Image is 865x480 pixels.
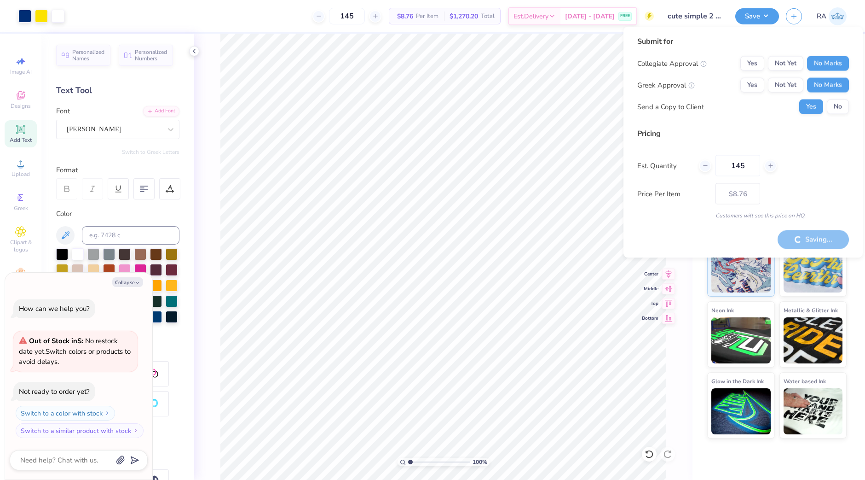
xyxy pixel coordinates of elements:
span: Greek [14,205,28,212]
div: Text Tool [56,84,179,97]
div: Customers will see this price on HQ. [637,211,849,220]
div: Send a Copy to Client [637,101,704,112]
label: Price Per Item [637,188,709,199]
span: Upload [12,170,30,178]
span: Total [481,12,495,21]
a: RA [817,7,847,25]
button: Switch to Greek Letters [122,148,179,156]
span: Personalized Names [72,49,105,62]
span: Middle [642,286,658,292]
div: Collegiate Approval [637,58,707,69]
label: Est. Quantity [637,160,692,171]
span: Designs [11,102,31,110]
button: No Marks [807,56,849,71]
img: Metallic & Glitter Ink [784,317,843,363]
button: No [827,100,849,114]
span: $1,270.20 [450,12,478,21]
button: Not Yet [768,56,803,71]
span: No restock date yet. [19,336,118,356]
span: Clipart & logos [5,239,37,253]
button: Yes [740,78,764,93]
button: Switch to a color with stock [16,406,115,421]
input: – – [329,8,365,24]
button: Collapse [112,277,143,287]
img: Standard [711,246,771,293]
img: Switch to a similar product with stock [133,428,138,433]
span: Center [642,271,658,277]
img: Water based Ink [784,388,843,434]
span: Neon Ink [711,305,734,315]
button: Save [735,8,779,24]
button: Not Yet [768,78,803,93]
span: Switch colors or products to avoid delays. [19,336,131,366]
span: Image AI [10,68,32,76]
span: [DATE] - [DATE] [565,12,615,21]
div: Format [56,165,180,176]
span: Glow in the Dark Ink [711,376,764,386]
img: Neon Ink [711,317,771,363]
input: Untitled Design [661,7,728,25]
span: Personalized Numbers [135,49,167,62]
span: $8.76 [395,12,413,21]
div: Submit for [637,36,849,47]
button: Yes [799,100,823,114]
img: Riley Ash [829,7,847,25]
img: Puff Ink [784,246,843,293]
div: Pricing [637,128,849,139]
div: Not ready to order yet? [19,387,90,396]
div: Add Font [143,106,179,117]
div: Color [56,209,179,219]
label: Font [56,106,70,117]
button: Switch to a similar product with stock [16,423,144,438]
span: FREE [620,13,630,19]
strong: Out of Stock in S : [29,336,85,345]
img: Switch to a color with stock [104,410,110,416]
span: RA [817,11,826,22]
input: e.g. 7428 c [82,226,179,245]
button: Yes [740,56,764,71]
span: Est. Delivery [513,12,548,21]
span: 100 % [473,458,487,466]
span: Metallic & Glitter Ink [784,305,838,315]
div: How can we help you? [19,304,90,313]
button: No Marks [807,78,849,93]
span: Per Item [416,12,438,21]
div: Greek Approval [637,80,695,90]
img: Glow in the Dark Ink [711,388,771,434]
span: Top [642,300,658,307]
span: Add Text [10,136,32,144]
span: Bottom [642,315,658,322]
input: – – [715,155,760,176]
span: Water based Ink [784,376,826,386]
